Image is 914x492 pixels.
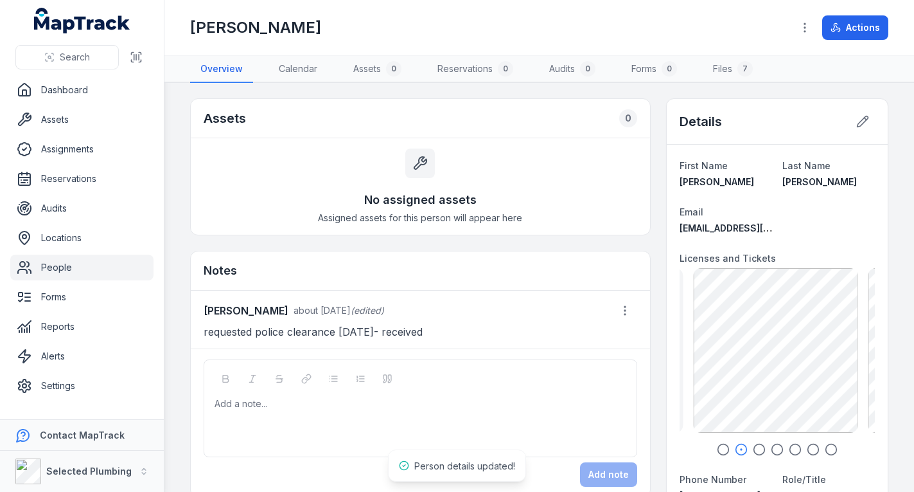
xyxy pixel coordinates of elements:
[190,56,253,83] a: Overview
[10,225,154,251] a: Locations
[680,176,754,187] span: [PERSON_NAME]
[10,77,154,103] a: Dashboard
[204,262,237,280] h3: Notes
[10,136,154,162] a: Assignments
[10,196,154,221] a: Audits
[10,343,154,369] a: Alerts
[680,474,746,485] span: Phone Number
[60,51,90,64] span: Search
[268,56,328,83] a: Calendar
[190,17,321,38] h1: [PERSON_NAME]
[680,253,776,264] span: Licenses and Tickets
[498,61,513,77] div: 0
[46,466,132,477] strong: Selected Plumbing
[364,191,477,209] h3: No assigned assets
[10,314,154,340] a: Reports
[427,56,523,83] a: Reservations0
[414,460,515,471] span: Person details updated!
[737,61,753,77] div: 7
[204,323,637,341] p: requested police clearance [DATE]- received
[10,166,154,192] a: Reservations
[680,160,728,171] span: First Name
[782,160,831,171] span: Last Name
[680,223,834,233] span: [EMAIL_ADDRESS][DOMAIN_NAME]
[204,109,246,127] h2: Assets
[703,56,763,83] a: Files7
[619,109,637,127] div: 0
[782,474,826,485] span: Role/Title
[318,212,522,224] span: Assigned assets for this person will appear here
[10,255,154,280] a: People
[204,303,288,318] strong: [PERSON_NAME]
[662,61,677,77] div: 0
[294,305,351,316] span: about [DATE]
[680,206,703,217] span: Email
[580,61,595,77] div: 0
[621,56,687,83] a: Forms0
[343,56,412,83] a: Assets0
[782,176,857,187] span: [PERSON_NAME]
[40,430,125,441] strong: Contact MapTrack
[10,373,154,399] a: Settings
[10,107,154,132] a: Assets
[15,45,119,69] button: Search
[822,15,888,40] button: Actions
[539,56,606,83] a: Audits0
[351,305,384,316] span: (edited)
[34,8,130,33] a: MapTrack
[10,284,154,310] a: Forms
[386,61,401,77] div: 0
[294,305,351,316] time: 7/14/2025, 12:26:47 PM
[680,113,722,131] h2: Details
